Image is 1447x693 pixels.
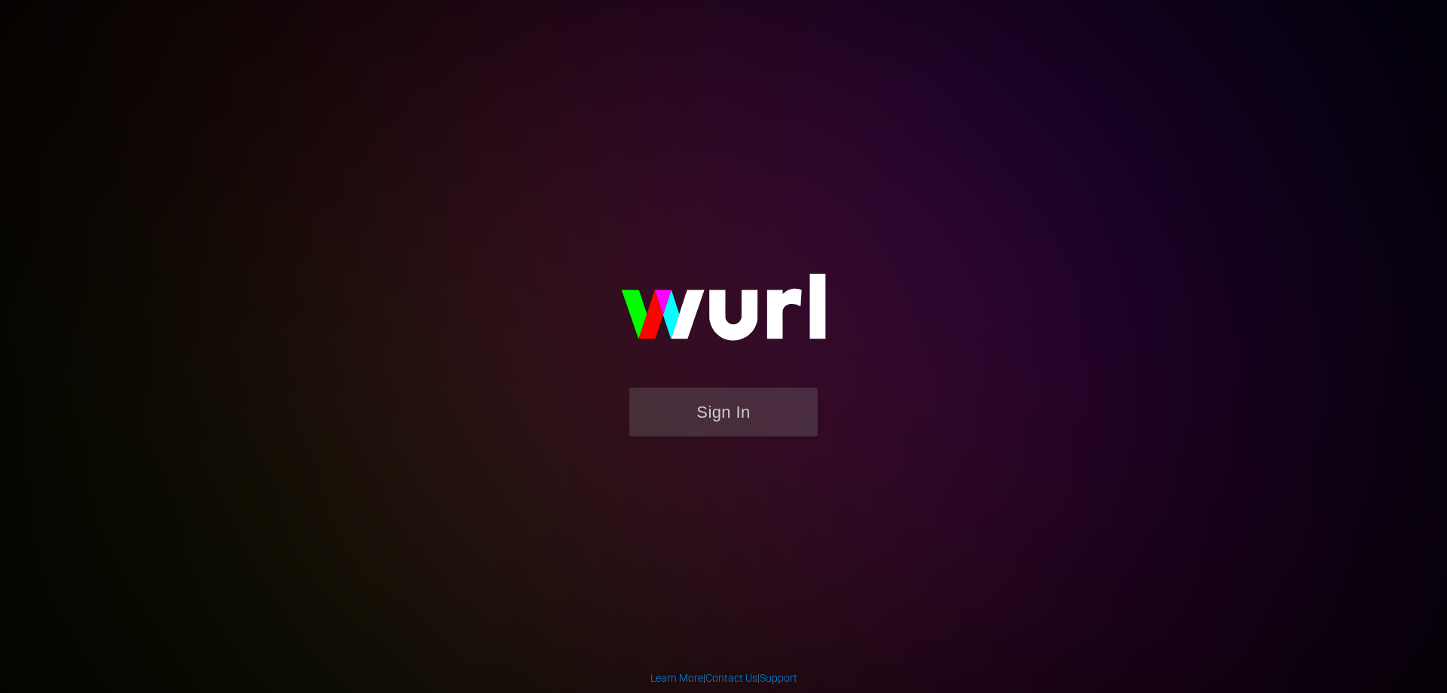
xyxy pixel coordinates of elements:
a: Support [760,672,797,684]
button: Sign In [629,388,818,437]
a: Contact Us [705,672,757,684]
a: Learn More [650,672,703,684]
div: | | [650,670,797,685]
img: wurl-logo-on-black-223613ac3d8ba8fe6dc639794a292ebdb59501304c7dfd60c99c58986ef67473.svg [573,241,874,388]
